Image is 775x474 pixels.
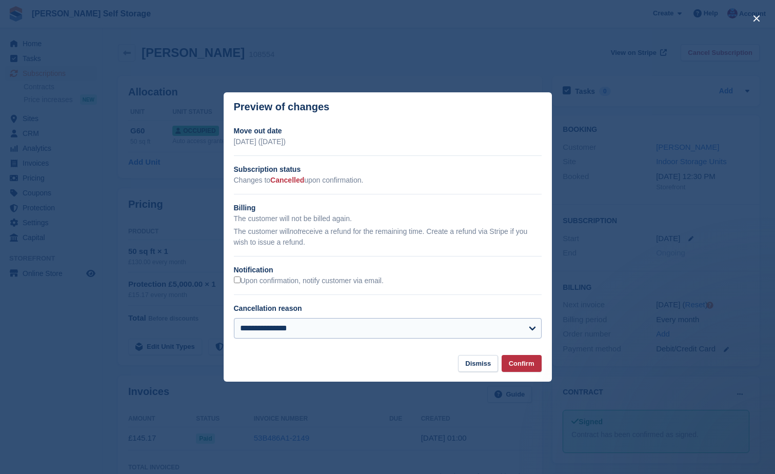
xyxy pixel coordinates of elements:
label: Cancellation reason [234,304,302,312]
p: The customer will receive a refund for the remaining time. Create a refund via Stripe if you wish... [234,226,542,248]
p: Preview of changes [234,101,330,113]
label: Upon confirmation, notify customer via email. [234,276,384,286]
p: Changes to upon confirmation. [234,175,542,186]
span: Cancelled [270,176,304,184]
button: close [748,10,765,27]
p: [DATE] ([DATE]) [234,136,542,147]
h2: Subscription status [234,164,542,175]
p: The customer will not be billed again. [234,213,542,224]
input: Upon confirmation, notify customer via email. [234,276,241,283]
button: Confirm [502,355,542,372]
h2: Notification [234,265,542,275]
h2: Billing [234,203,542,213]
em: not [289,227,299,235]
button: Dismiss [458,355,498,372]
h2: Move out date [234,126,542,136]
